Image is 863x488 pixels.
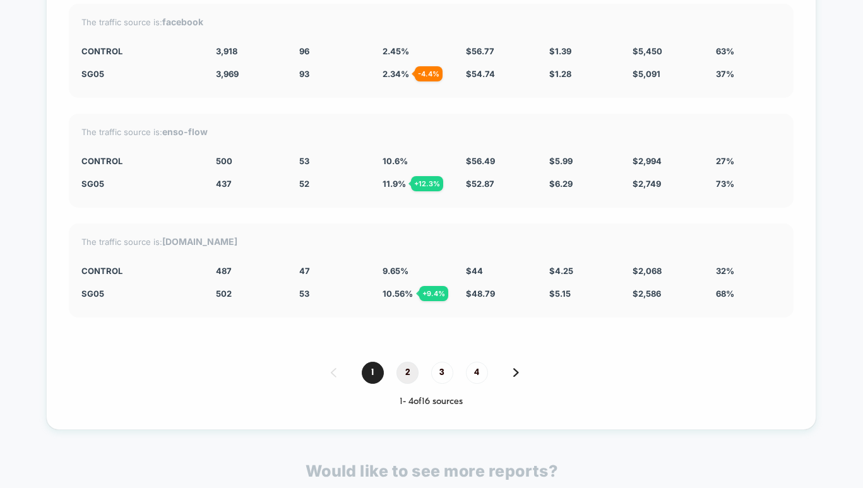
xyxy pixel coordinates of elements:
[81,289,198,299] div: SG05
[716,46,780,56] div: 63%
[81,126,781,137] div: The traffic source is:
[306,461,558,480] p: Would like to see more reports?
[415,66,443,81] div: - 4.4 %
[419,286,448,301] div: + 9.4 %
[716,266,780,276] div: 32%
[362,362,384,384] span: 1
[549,46,571,56] span: $ 1.39
[383,46,409,56] span: 2.45 %
[466,156,495,166] span: $ 56.49
[299,179,309,189] span: 52
[383,289,413,299] span: 10.56 %
[162,16,203,27] strong: facebook
[431,362,453,384] span: 3
[633,289,661,299] span: $ 2,586
[383,179,406,189] span: 11.9 %
[81,266,198,276] div: CONTROL
[549,69,571,79] span: $ 1.28
[299,289,309,299] span: 53
[383,69,409,79] span: 2.34 %
[216,46,237,56] span: 3,918
[216,69,239,79] span: 3,969
[716,289,780,299] div: 68%
[633,266,662,276] span: $ 2,068
[716,156,780,166] div: 27%
[299,69,309,79] span: 93
[513,368,519,377] img: pagination forward
[466,289,495,299] span: $ 48.79
[69,396,794,407] div: 1 - 4 of 16 sources
[716,179,780,189] div: 73%
[466,179,494,189] span: $ 52.87
[549,179,573,189] span: $ 6.29
[216,289,232,299] span: 502
[299,156,309,166] span: 53
[162,126,208,137] strong: enso-flow
[81,236,781,247] div: The traffic source is:
[411,176,443,191] div: + 12.3 %
[216,266,232,276] span: 487
[549,289,571,299] span: $ 5.15
[383,156,408,166] span: 10.6 %
[216,179,232,189] span: 437
[466,46,494,56] span: $ 56.77
[466,266,483,276] span: $ 44
[466,69,495,79] span: $ 54.74
[81,179,198,189] div: SG05
[81,46,198,56] div: CONTROL
[549,266,573,276] span: $ 4.25
[162,236,237,247] strong: [DOMAIN_NAME]
[633,179,661,189] span: $ 2,749
[633,156,662,166] span: $ 2,994
[633,46,662,56] span: $ 5,450
[81,156,198,166] div: CONTROL
[299,266,310,276] span: 47
[633,69,660,79] span: $ 5,091
[716,69,780,79] div: 37%
[81,16,781,27] div: The traffic source is:
[396,362,419,384] span: 2
[383,266,408,276] span: 9.65 %
[299,46,309,56] span: 96
[466,362,488,384] span: 4
[81,69,198,79] div: SG05
[549,156,573,166] span: $ 5.99
[216,156,232,166] span: 500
